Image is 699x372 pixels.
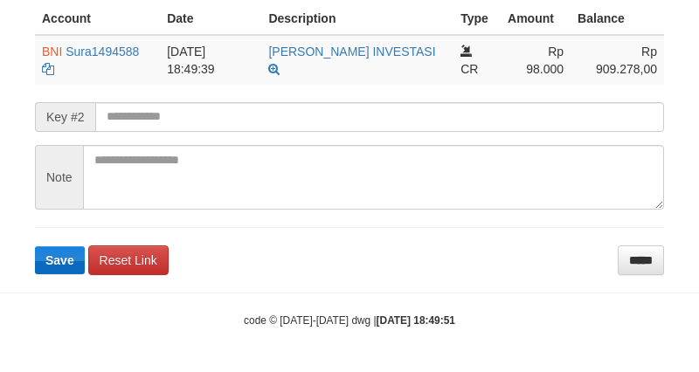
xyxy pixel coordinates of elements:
[571,3,664,35] th: Balance
[42,62,54,76] a: Copy Sura1494588 to clipboard
[42,45,62,59] span: BNI
[261,3,453,35] th: Description
[377,314,455,327] strong: [DATE] 18:49:51
[160,3,261,35] th: Date
[268,45,435,59] a: [PERSON_NAME] INVESTASI
[66,45,139,59] a: Sura1494588
[35,246,85,274] button: Save
[501,35,571,85] td: Rp 98.000
[453,3,501,35] th: Type
[501,3,571,35] th: Amount
[460,62,478,76] span: CR
[45,253,74,267] span: Save
[35,3,160,35] th: Account
[88,245,169,275] a: Reset Link
[244,314,455,327] small: code © [DATE]-[DATE] dwg |
[35,145,83,210] span: Note
[571,35,664,85] td: Rp 909.278,00
[100,253,157,267] span: Reset Link
[160,35,261,85] td: [DATE] 18:49:39
[35,102,95,132] span: Key #2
